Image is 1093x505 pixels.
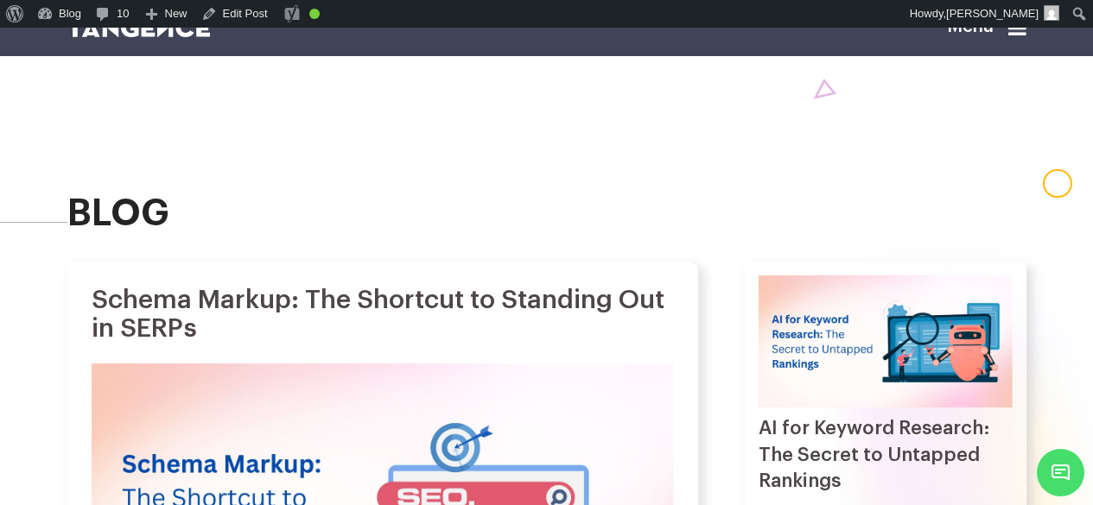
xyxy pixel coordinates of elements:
[67,18,211,37] img: logo SVG
[1037,449,1084,496] span: Chat Widget
[92,286,674,343] h1: Schema Markup: The Shortcut to Standing Out in SERPs
[759,275,1013,407] img: AI for Keyword Research: The Secret to Untapped Rankings
[67,193,1026,233] h2: blog
[759,419,990,491] a: AI for Keyword Research: The Secret to Untapped Rankings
